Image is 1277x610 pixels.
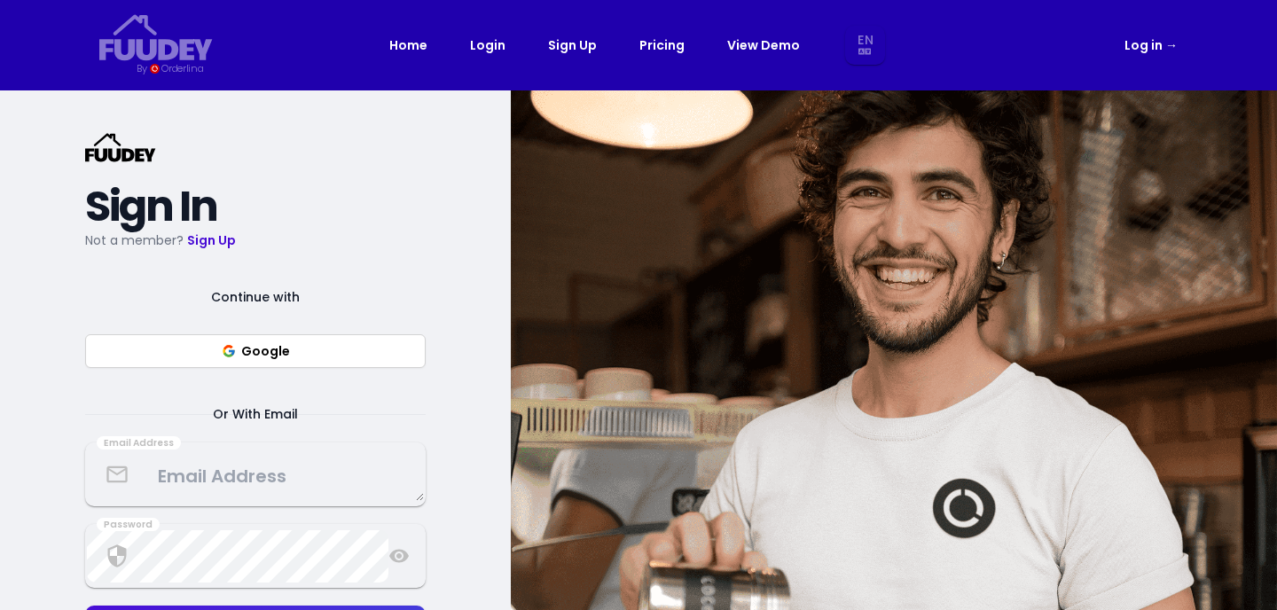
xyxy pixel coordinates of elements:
[97,518,160,532] div: Password
[85,334,426,368] button: Google
[137,61,146,76] div: By
[470,35,505,56] a: Login
[192,403,319,425] span: Or With Email
[389,35,427,56] a: Home
[548,35,597,56] a: Sign Up
[97,436,181,450] div: Email Address
[639,35,685,56] a: Pricing
[99,14,213,61] svg: {/* Added fill="currentColor" here */} {/* This rectangle defines the background. Its explicit fi...
[161,61,203,76] div: Orderlina
[1124,35,1178,56] a: Log in
[85,191,426,223] h2: Sign In
[190,286,321,308] span: Continue with
[187,231,236,249] a: Sign Up
[85,133,156,162] svg: {/* Added fill="currentColor" here */} {/* This rectangle defines the background. Its explicit fi...
[85,230,426,251] p: Not a member?
[727,35,800,56] a: View Demo
[1165,36,1178,54] span: →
